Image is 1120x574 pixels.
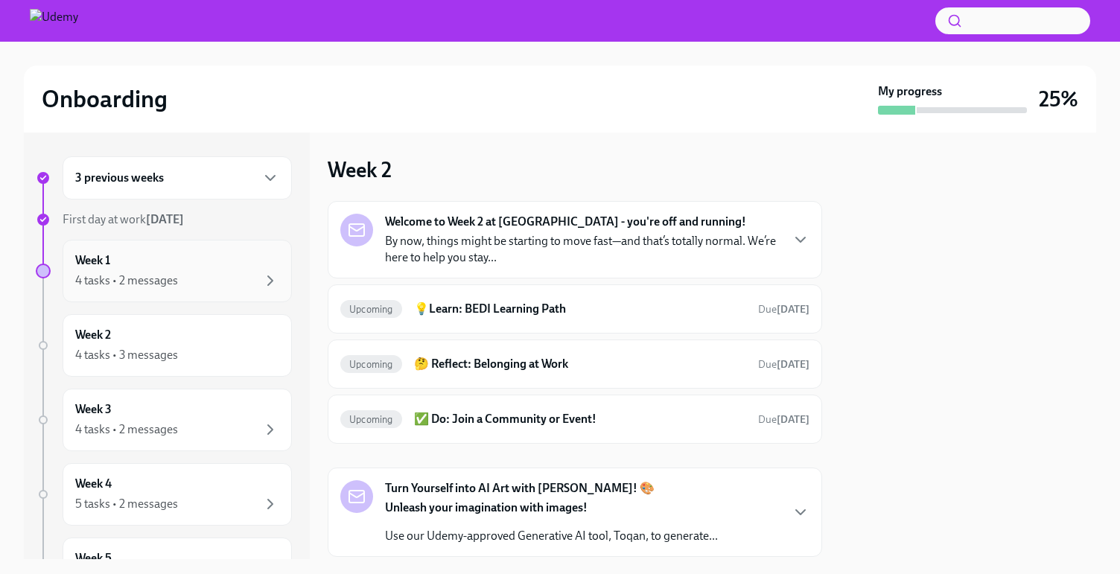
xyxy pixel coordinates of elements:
h6: Week 1 [75,252,110,269]
h6: Week 4 [75,476,112,492]
a: Upcoming🤔 Reflect: Belonging at WorkDue[DATE] [340,352,809,376]
span: Upcoming [340,359,402,370]
a: Week 34 tasks • 2 messages [36,389,292,451]
strong: Welcome to Week 2 at [GEOGRAPHIC_DATA] - you're off and running! [385,214,746,230]
a: Week 24 tasks • 3 messages [36,314,292,377]
h6: Week 5 [75,550,112,567]
span: August 30th, 2025 09:00 [758,412,809,427]
h6: 💡Learn: BEDI Learning Path [414,301,746,317]
div: 3 previous weeks [63,156,292,200]
a: Week 14 tasks • 2 messages [36,240,292,302]
span: Upcoming [340,414,402,425]
strong: Unleash your imagination with images! [385,500,588,514]
a: First day at work[DATE] [36,211,292,228]
strong: My progress [878,83,942,100]
strong: [DATE] [777,358,809,371]
div: 4 tasks • 2 messages [75,421,178,438]
span: August 30th, 2025 09:00 [758,357,809,371]
strong: Turn Yourself into AI Art with [PERSON_NAME]! 🎨 [385,480,655,497]
p: Use our Udemy-approved Generative AI tool, Toqan, to generate... [385,528,718,544]
a: Upcoming💡Learn: BEDI Learning PathDue[DATE] [340,297,809,321]
span: August 30th, 2025 09:00 [758,302,809,316]
span: First day at work [63,212,184,226]
h6: Week 3 [75,401,112,418]
a: Week 45 tasks • 2 messages [36,463,292,526]
h6: Week 2 [75,327,111,343]
h6: 3 previous weeks [75,170,164,186]
div: 4 tasks • 3 messages [75,347,178,363]
div: 5 tasks • 2 messages [75,496,178,512]
span: Due [758,358,809,371]
span: Upcoming [340,304,402,315]
div: 4 tasks • 2 messages [75,272,178,289]
h6: ✅ Do: Join a Community or Event! [414,411,746,427]
h3: Week 2 [328,156,392,183]
h3: 25% [1039,86,1078,112]
h2: Onboarding [42,84,168,114]
p: By now, things might be starting to move fast—and that’s totally normal. We’re here to help you s... [385,233,780,266]
strong: [DATE] [777,303,809,316]
a: Upcoming✅ Do: Join a Community or Event!Due[DATE] [340,407,809,431]
img: Udemy [30,9,78,33]
span: Due [758,413,809,426]
h6: 🤔 Reflect: Belonging at Work [414,356,746,372]
strong: [DATE] [146,212,184,226]
span: Due [758,303,809,316]
strong: [DATE] [777,413,809,426]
